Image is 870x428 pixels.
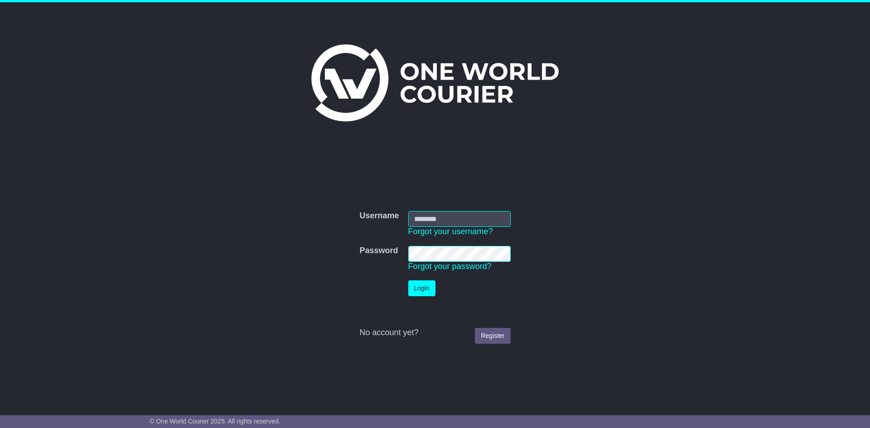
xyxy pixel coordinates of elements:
img: One World [311,44,559,121]
a: Register [475,328,510,344]
button: Login [408,280,435,296]
span: © One World Courier 2025. All rights reserved. [150,418,280,425]
a: Forgot your password? [408,262,492,271]
label: Username [359,211,399,221]
a: Forgot your username? [408,227,493,236]
div: No account yet? [359,328,510,338]
label: Password [359,246,398,256]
